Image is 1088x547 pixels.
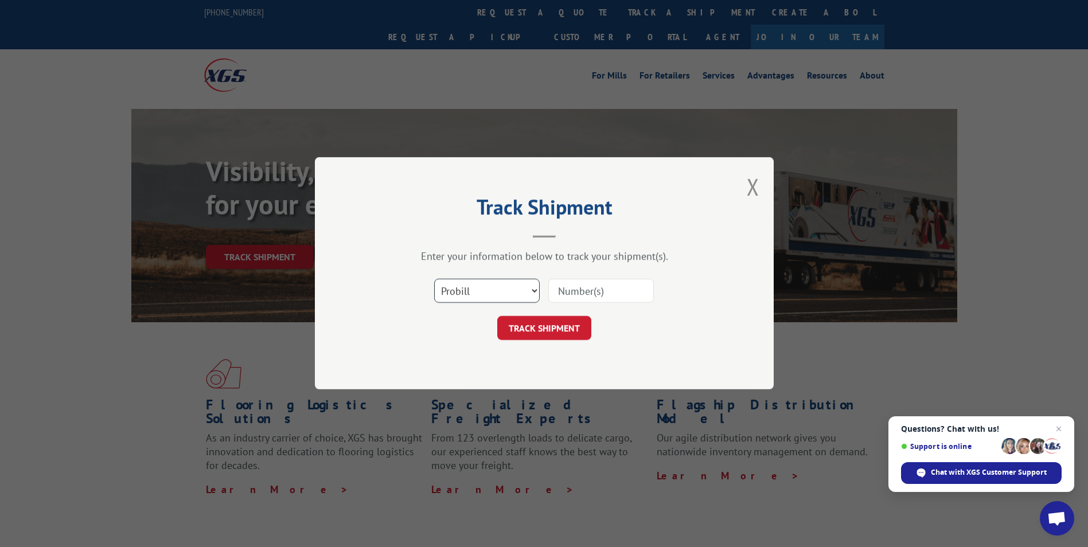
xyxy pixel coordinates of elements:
input: Number(s) [548,279,654,303]
span: Questions? Chat with us! [901,424,1062,433]
h2: Track Shipment [372,199,716,221]
div: Enter your information below to track your shipment(s). [372,250,716,263]
span: Chat with XGS Customer Support [931,467,1047,478]
span: Support is online [901,442,997,451]
div: Chat with XGS Customer Support [901,462,1062,484]
span: Close chat [1052,422,1066,436]
button: TRACK SHIPMENT [497,317,591,341]
button: Close modal [747,171,759,202]
div: Open chat [1040,501,1074,536]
